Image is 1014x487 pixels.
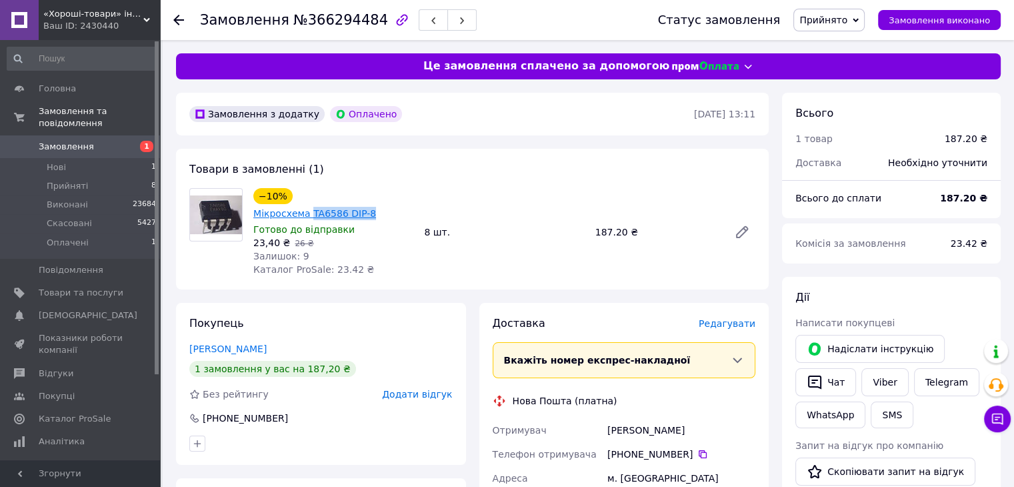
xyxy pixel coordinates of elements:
span: Всього [795,107,833,119]
span: Покупець [189,317,244,330]
input: Пошук [7,47,157,71]
button: Замовлення виконано [878,10,1001,30]
span: 1 [151,161,156,173]
span: 23,40 ₴ [253,237,290,248]
span: Товари в замовленні (1) [189,163,324,175]
span: 23.42 ₴ [951,238,987,249]
span: Нові [47,161,66,173]
span: Написати покупцеві [795,318,895,328]
span: Адреса [493,473,528,484]
img: Мікросхема TA6586 DIP-8 [190,195,242,234]
span: Каталог ProSale [39,413,111,425]
span: 23684 [133,199,156,211]
span: [DEMOGRAPHIC_DATA] [39,310,137,322]
span: Оплачені [47,237,89,249]
span: Головна [39,83,76,95]
div: Статус замовлення [658,13,781,27]
span: 8 [151,180,156,192]
div: Оплачено [330,106,402,122]
a: Мікросхема TA6586 DIP-8 [253,208,376,219]
span: 26 ₴ [295,239,313,248]
b: 187.20 ₴ [940,193,987,203]
span: Покупці [39,390,75,402]
span: Замовлення та повідомлення [39,105,160,129]
a: WhatsApp [795,402,865,428]
span: Додати відгук [382,389,452,400]
span: Редагувати [699,318,755,329]
span: Замовлення виконано [889,15,990,25]
a: Telegram [914,368,979,396]
div: 187.20 ₴ [590,223,723,241]
span: №366294484 [293,12,388,28]
time: [DATE] 13:11 [694,109,755,119]
span: Доставка [493,317,545,330]
div: −10% [253,188,293,204]
div: Повернутися назад [173,13,184,27]
span: Вкажіть номер експрес-накладної [504,355,691,366]
div: 1 замовлення у вас на 187,20 ₴ [189,361,356,377]
span: Відгуки [39,368,73,380]
span: Замовлення [200,12,289,28]
span: Товари та послуги [39,287,123,299]
span: Доставка [795,157,841,168]
span: Залишок: 9 [253,251,309,262]
span: «Хороші-товари» інтернет-магазин [43,8,143,20]
span: Прийнято [799,15,847,25]
span: Готово до відправки [253,224,355,235]
span: Скасовані [47,217,92,229]
span: Замовлення [39,141,94,153]
span: Запит на відгук про компанію [795,440,943,451]
span: Управління сайтом [39,458,123,482]
button: Чат [795,368,856,396]
div: [PHONE_NUMBER] [607,448,755,461]
span: 5427 [137,217,156,229]
button: Чат з покупцем [984,406,1011,432]
span: Без рейтингу [203,389,269,400]
button: Скопіювати запит на відгук [795,458,975,486]
span: 1 [140,141,153,152]
div: 187.20 ₴ [945,132,987,145]
button: Надіслати інструкцію [795,335,945,363]
span: Комісія за замовлення [795,238,906,249]
div: Замовлення з додатку [189,106,325,122]
span: Отримувач [493,425,547,436]
span: Повідомлення [39,264,103,276]
span: Всього до сплати [795,193,881,203]
button: SMS [871,402,913,428]
div: 8 шт. [419,223,589,241]
span: Дії [795,291,809,304]
a: [PERSON_NAME] [189,344,267,354]
span: Це замовлення сплачено за допомогою [423,59,669,74]
a: Редагувати [729,219,755,246]
div: Нова Пошта (платна) [509,394,621,408]
div: Ваш ID: 2430440 [43,20,160,32]
span: 1 товар [795,133,833,144]
span: Каталог ProSale: 23.42 ₴ [253,264,374,275]
span: Телефон отримувача [493,449,597,460]
div: [PERSON_NAME] [605,418,758,442]
span: Показники роботи компанії [39,332,123,356]
span: Виконані [47,199,88,211]
span: Аналітика [39,436,85,448]
div: Необхідно уточнити [880,148,995,177]
a: Viber [861,368,908,396]
span: 1 [151,237,156,249]
div: [PHONE_NUMBER] [201,412,289,425]
span: Прийняті [47,180,88,192]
